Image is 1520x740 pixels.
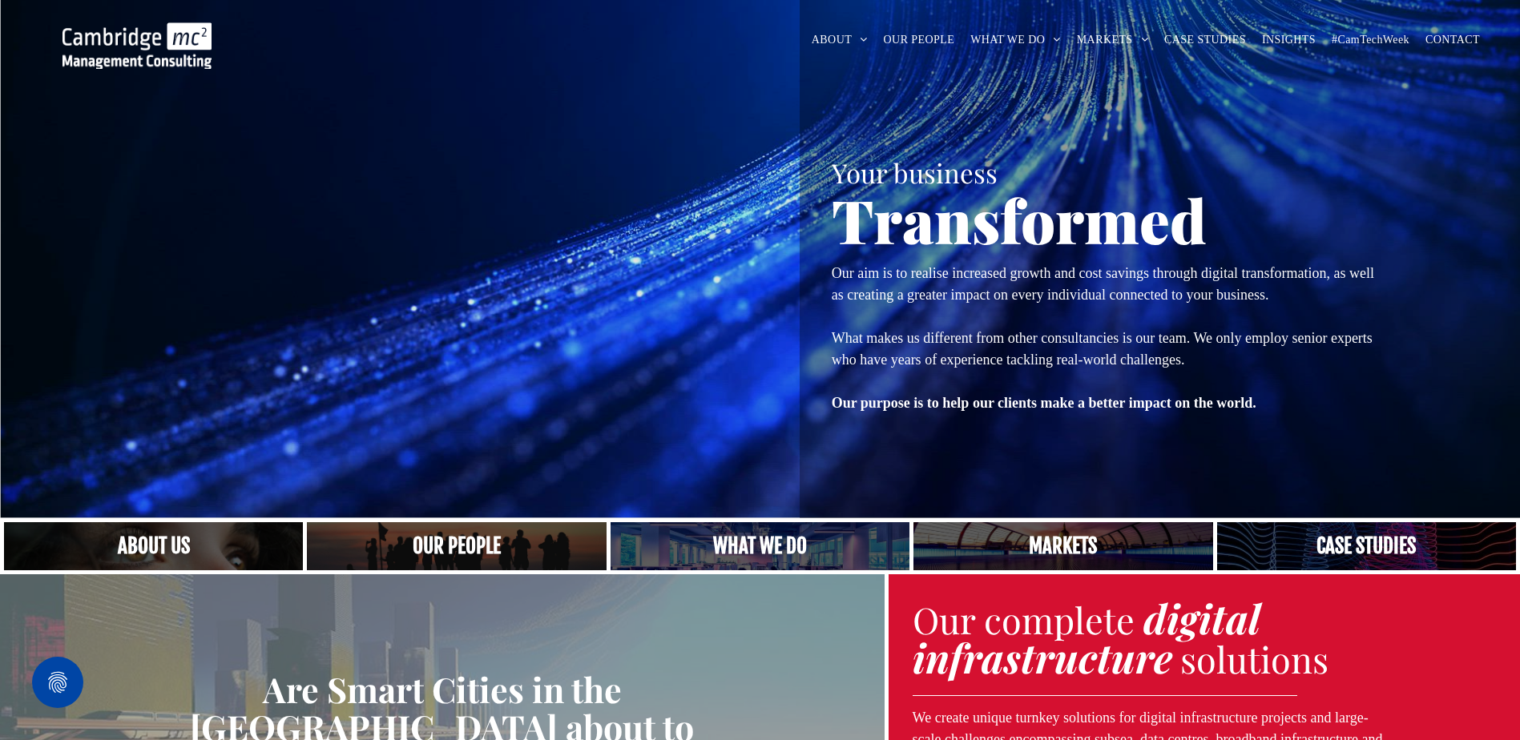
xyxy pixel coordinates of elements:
a: CONTACT [1417,27,1488,52]
span: Your business [832,155,998,190]
a: Your Business Transformed | Cambridge Management Consulting [62,25,212,42]
span: Our complete [913,595,1135,643]
a: Close up of woman's face, centered on her eyes [4,522,303,570]
a: Case Studies | Cambridge Management Consulting > Case Studies [1217,522,1516,570]
a: A crowd in silhouette at sunset, on a rise or lookout point [307,522,606,570]
a: MARKETS [1069,27,1156,52]
span: Transformed [832,179,1207,259]
a: OUR PEOPLE [876,27,963,52]
strong: infrastructure [913,630,1172,684]
a: INSIGHTS [1254,27,1324,52]
span: What makes us different from other consultancies is our team. We only employ senior experts who h... [832,330,1373,368]
span: Our aim is to realise increased growth and cost savings through digital transformation, as well a... [832,265,1374,303]
strong: Our purpose is to help our clients make a better impact on the world. [832,395,1256,411]
a: ABOUT [804,27,876,52]
img: Cambridge MC Logo, digital transformation [62,22,212,69]
strong: digital [1143,591,1260,645]
a: Telecoms | Decades of Experience Across Multiple Industries & Regions [913,522,1212,570]
a: CASE STUDIES [1156,27,1254,52]
a: A yoga teacher lifting his whole body off the ground in the peacock pose [611,522,909,570]
span: solutions [1180,634,1328,682]
a: WHAT WE DO [962,27,1069,52]
a: #CamTechWeek [1324,27,1417,52]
